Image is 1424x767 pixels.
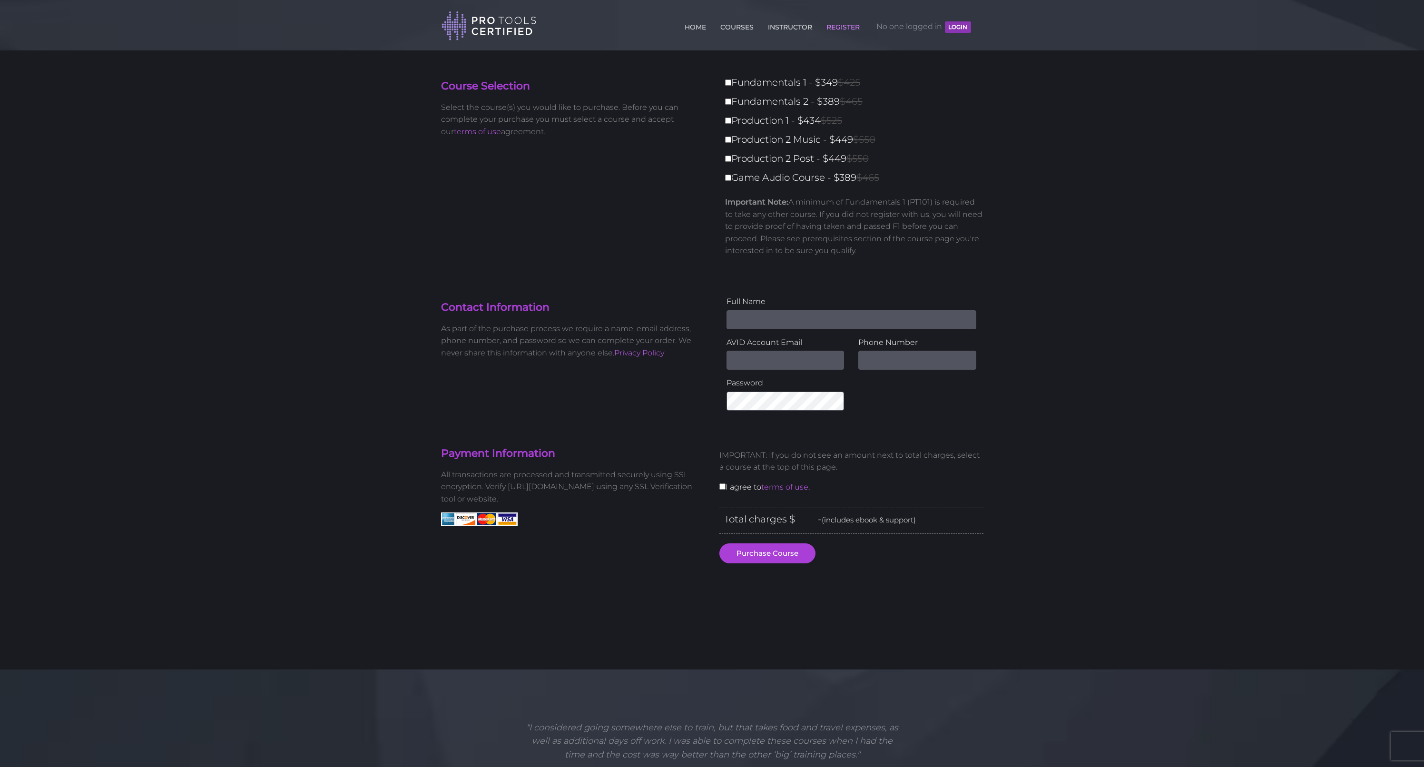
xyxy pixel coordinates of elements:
span: $525 [821,115,842,126]
p: All transactions are processed and transmitted securely using SSL encryption. Verify [URL][DOMAIN... [441,469,705,505]
a: terms of use [761,482,808,492]
span: $425 [838,77,860,88]
input: Game Audio Course - $389$465 [725,175,731,181]
p: IMPORTANT: If you do not see an amount next to total charges, select a course at the top of this ... [719,449,983,473]
p: A minimum of Fundamentals 1 (PT101) is required to take any other course. If you did not register... [725,196,983,257]
p: As part of the purchase process we require a name, email address, phone number, and password so w... [441,323,705,359]
label: AVID Account Email [727,336,845,349]
label: Password [727,377,845,389]
input: Production 2 Post - $449$550 [725,156,731,162]
span: (includes ebook & support) [822,515,916,524]
span: $550 [846,153,869,164]
img: Pro Tools Certified Logo [442,10,537,41]
label: Production 1 - $434 [725,112,989,129]
label: Phone Number [858,336,976,349]
label: Full Name [727,295,976,308]
strong: Important Note: [725,197,788,206]
input: Fundamentals 2 - $389$465 [725,98,731,105]
input: Production 1 - $434$525 [725,118,731,124]
div: Total charges $ - [719,508,983,534]
a: HOME [682,18,708,33]
a: terms of use [454,127,501,136]
h4: Contact Information [441,300,705,315]
label: Fundamentals 1 - $349 [725,74,989,91]
p: "I considered going somewhere else to train, but that takes food and travel expenses, as well as ... [522,721,902,762]
h4: Payment Information [441,446,705,461]
a: Privacy Policy [614,348,664,357]
button: Purchase Course [719,543,815,563]
img: American Express, Discover, MasterCard, Visa [441,512,518,526]
span: $465 [840,96,863,107]
label: Production 2 Post - $449 [725,150,989,167]
div: I agree to . [712,442,991,508]
label: Game Audio Course - $389 [725,169,989,186]
label: Fundamentals 2 - $389 [725,93,989,110]
span: No one logged in [876,12,971,41]
a: INSTRUCTOR [766,18,815,33]
h4: Course Selection [441,79,705,94]
p: Select the course(s) you would like to purchase. Before you can complete your purchase you must s... [441,101,705,138]
input: Fundamentals 1 - $349$425 [725,79,731,86]
span: $550 [853,134,875,145]
a: REGISTER [824,18,862,33]
button: LOGIN [945,21,971,33]
a: COURSES [718,18,756,33]
input: Production 2 Music - $449$550 [725,137,731,143]
span: $465 [856,172,879,183]
label: Production 2 Music - $449 [725,131,989,148]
